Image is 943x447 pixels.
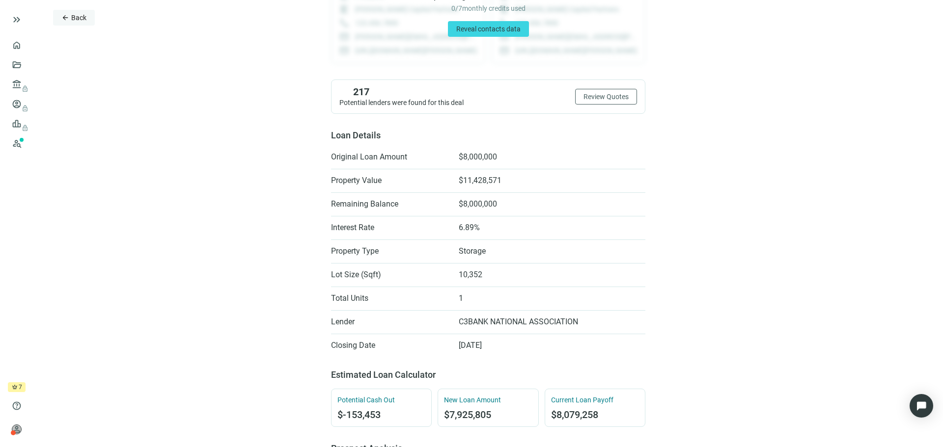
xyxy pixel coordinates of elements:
span: Lender [331,317,449,327]
span: Current Loan Payoff [551,395,639,405]
span: person [12,424,22,434]
span: Remaining Balance [331,199,449,209]
span: Reveal contacts data [456,25,521,33]
span: 10,352 [459,270,482,280]
span: 6.89% [459,223,480,233]
span: Estimated Loan Calculator [331,369,436,380]
span: 1 [459,293,463,303]
span: Property Value [331,176,449,185]
span: $-153,453 [337,409,425,421]
span: C3BANK NATIONAL ASSOCIATION [459,317,578,327]
span: 7 [19,382,22,392]
button: arrow_backBack [53,10,95,26]
div: Open Intercom Messenger [910,394,933,418]
span: New Loan Amount [444,395,532,405]
span: $7,925,805 [444,409,532,421]
span: $11,428,571 [459,176,501,185]
button: Review Quotes [575,89,637,105]
button: keyboard_double_arrow_right [11,14,23,26]
span: $8,000,000 [459,199,497,209]
span: $8,000,000 [459,152,497,162]
span: 217 [353,86,369,98]
span: Potential lenders were found for this deal [339,99,464,106]
span: Loan Details [331,130,381,140]
span: Total Units [331,293,449,303]
span: [DATE] [459,341,482,350]
span: help [12,401,22,411]
span: Back [71,14,86,22]
span: Lot Size (Sqft) [331,270,449,280]
span: Interest Rate [331,223,449,233]
span: Property Type [331,246,449,256]
span: Original Loan Amount [331,152,449,162]
span: Review Quotes [583,93,629,101]
span: Closing Date [331,341,449,350]
span: 0 / 7 monthly credits used [451,3,526,13]
span: Storage [459,246,486,256]
span: arrow_back [61,14,69,22]
button: Reveal contacts data [448,21,529,37]
span: Potential Cash Out [337,395,425,405]
span: crown [12,384,18,390]
span: $8,079,258 [551,409,639,421]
